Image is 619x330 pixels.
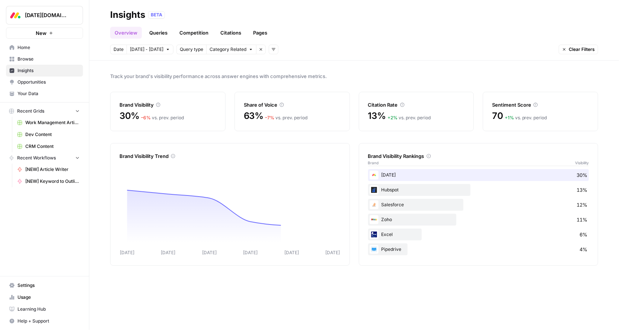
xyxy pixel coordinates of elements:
span: Settings [17,282,80,289]
span: Insights [17,67,80,74]
button: Help + Support [6,315,83,327]
span: Brand [368,160,379,166]
div: Insights [110,9,145,21]
span: [DATE][DOMAIN_NAME] [25,12,70,19]
a: Settings [6,279,83,291]
span: Recent Grids [17,108,44,114]
span: Opportunities [17,79,80,85]
tspan: [DATE] [202,250,217,256]
a: Insights [6,65,83,77]
span: Dev Content [25,131,80,138]
img: 8vryu5g47ysniwkuhh8nfcb8cup6 [370,230,379,239]
button: Category Related [206,45,256,54]
img: rhm0vujsxvwjuvd0h4tp2h4z75kz [370,200,379,209]
div: Zoho [368,214,589,226]
span: Category Related [210,46,246,53]
div: vs. prev. period [505,114,547,121]
span: Query type [180,46,203,53]
a: Pages [249,27,272,39]
a: Overview [110,27,142,39]
span: Usage [17,294,80,301]
span: Clear Filters [569,46,595,53]
a: Dev Content [14,129,83,140]
button: Clear Filters [559,45,598,54]
div: Share of Voice [244,101,341,109]
span: + 1 % [505,115,514,120]
div: Citation Rate [368,101,465,109]
div: Brand Visibility Trend [119,152,341,160]
span: New [36,29,47,37]
span: Visibility [575,160,589,166]
img: Monday.com Logo [9,9,22,22]
tspan: [DATE] [284,250,299,256]
span: – 6 % [141,115,151,120]
span: Work Management Article Grid [25,119,80,126]
div: Hubspot [368,184,589,196]
span: 4% [580,246,587,253]
a: Usage [6,291,83,303]
img: 6cd001yxemclh9b2kuqekux1dhpl [370,245,379,254]
span: CRM Content [25,143,80,150]
tspan: [DATE] [161,250,175,256]
img: 5lxpmriqt9gktvh7jw2bzia3sucy [370,185,379,194]
span: 6% [580,231,587,238]
span: 11% [577,216,587,223]
div: Excel [368,229,589,240]
a: Competition [175,27,213,39]
div: Pipedrive [368,243,589,255]
img: t8nlt8zkacd5dna9xm1gmvhrcrwz [370,215,379,224]
span: [DATE] - [DATE] [130,46,163,53]
div: vs. prev. period [387,114,431,121]
span: [NEW] Keyword to Outline [25,178,80,185]
button: Recent Workflows [6,152,83,164]
a: Work Management Article Grid [14,117,83,129]
a: Home [6,42,83,54]
span: Date [114,46,124,53]
span: – 7 % [265,115,274,120]
div: vs. prev. period [141,114,184,121]
tspan: [DATE] [243,250,258,256]
span: 13% [368,110,386,122]
a: Queries [145,27,172,39]
a: Your Data [6,88,83,100]
div: Brand Visibility [119,101,216,109]
a: Browse [6,53,83,65]
button: [DATE] - [DATE] [127,45,173,54]
span: Home [17,44,80,51]
div: [DATE] [368,169,589,181]
span: + 2 % [387,115,398,120]
span: 12% [577,201,587,208]
tspan: [DATE] [326,250,340,256]
button: Workspace: Monday.com [6,6,83,25]
button: New [6,27,83,39]
div: Salesforce [368,199,589,211]
button: Recent Grids [6,106,83,117]
div: vs. prev. period [265,114,307,121]
span: 70 [492,110,503,122]
a: Citations [216,27,246,39]
a: Learning Hub [6,303,83,315]
span: 30% [577,171,587,179]
span: Recent Workflows [17,155,56,161]
div: Sentiment Score [492,101,589,109]
span: Help + Support [17,318,80,324]
span: Your Data [17,90,80,97]
a: Opportunities [6,76,83,88]
tspan: [DATE] [120,250,134,256]
span: Track your brand's visibility performance across answer engines with comprehensive metrics. [110,72,598,80]
span: 30% [119,110,140,122]
span: 13% [577,186,587,194]
a: CRM Content [14,140,83,152]
a: [NEW] Keyword to Outline [14,175,83,187]
span: 63% [244,110,264,122]
span: [NEW] Article Writer [25,166,80,173]
div: Brand Visibility Rankings [368,152,589,160]
a: [NEW] Article Writer [14,164,83,175]
img: j0006o4w6wdac5z8yzb60vbgsr6k [370,171,379,179]
div: BETA [148,11,165,19]
span: Browse [17,56,80,62]
span: Learning Hub [17,306,80,313]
